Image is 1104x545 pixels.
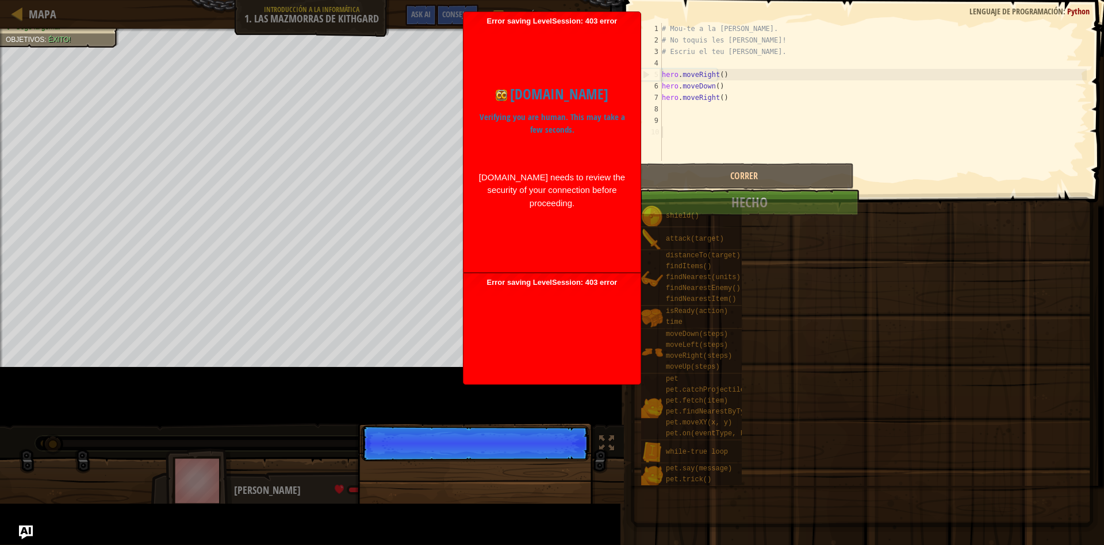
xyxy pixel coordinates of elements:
span: : [1063,6,1067,17]
span: pet.on(eventType, handler) [666,430,773,438]
span: pet.trick() [666,476,711,484]
span: Mapa [29,6,56,22]
span: pet.catchProjectile(arrow) [666,386,773,394]
img: portrait.png [641,341,663,363]
img: portrait.png [641,442,663,463]
span: pet.say(message) [666,465,732,473]
span: shield() [666,212,699,220]
img: portrait.png [641,307,663,329]
span: Error saving LevelSession: 403 error [469,17,635,267]
div: 4 [640,57,662,69]
span: : [44,36,48,44]
span: moveRight(steps) [666,352,732,360]
div: 6 [640,80,662,92]
span: Error saving LevelSession: 403 error [469,278,635,379]
span: moveUp(steps) [666,363,720,371]
p: Verifying you are human. This may take a few seconds. [478,111,626,137]
div: 8 [640,103,662,115]
span: Objetivos [6,36,44,44]
h1: [DOMAIN_NAME] [478,83,626,105]
span: pet.moveXY(x, y) [666,419,732,427]
div: 7 [640,92,662,103]
button: Ask AI [405,5,436,26]
span: attack(target) [666,235,724,243]
div: [DOMAIN_NAME] needs to review the security of your connection before proceeding. [478,171,626,210]
div: 9 [640,115,662,126]
button: Menú del Juego [484,5,604,32]
img: portrait.png [641,229,663,250]
span: findNearest(units) [666,273,741,281]
a: Mapa [23,6,56,22]
span: pet [666,375,678,383]
span: moveDown(steps) [666,330,728,338]
span: Python [1067,6,1090,17]
span: time [666,318,683,326]
img: portrait.png [641,465,663,486]
span: Lenguaje de programación [969,6,1063,17]
span: while-true loop [666,448,728,456]
span: pet.findNearestByType(type) [666,408,777,416]
div: 10 [640,126,662,138]
button: Hecho [639,190,860,216]
button: Ask AI [19,525,33,539]
span: pet.fetch(item) [666,397,728,405]
span: findNearestItem() [666,295,736,303]
span: findNearestEnemy() [666,284,741,292]
div: 5 [641,69,662,80]
span: Éxito! [48,36,71,44]
span: Consejos [442,9,473,20]
span: moveLeft(steps) [666,341,728,349]
img: portrait.png [641,206,663,227]
span: findItems() [666,262,711,270]
div: 2 [640,34,662,46]
span: distanceTo(target) [666,252,741,260]
img: Icon for codecombat.com [496,90,507,101]
button: Correr [634,163,854,190]
img: portrait.png [641,397,663,419]
span: Menú del Juego [506,9,597,24]
div: 3 [640,46,662,57]
img: portrait.png [641,268,663,290]
div: 1 [640,23,662,34]
span: isReady(action) [666,307,728,315]
span: Ask AI [411,9,431,20]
